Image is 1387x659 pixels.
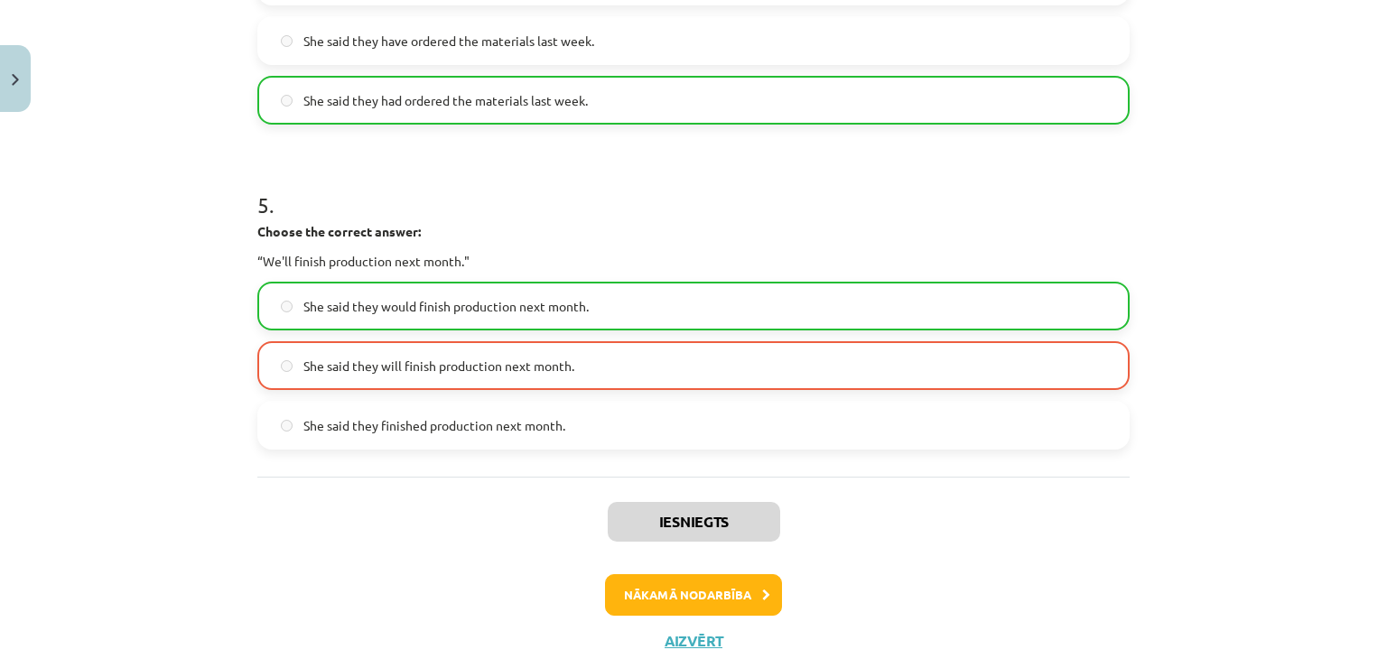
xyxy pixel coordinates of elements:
[303,297,589,316] span: She said they would finish production next month.
[605,574,782,616] button: Nākamā nodarbība
[303,91,588,110] span: She said they had ordered the materials last week.
[608,502,780,542] button: Iesniegts
[281,35,293,47] input: She said they have ordered the materials last week.
[303,357,574,376] span: She said they will finish production next month.
[12,74,19,86] img: icon-close-lesson-0947bae3869378f0d4975bcd49f059093ad1ed9edebbc8119c70593378902aed.svg
[303,416,565,435] span: She said they finished production next month.
[257,161,1130,217] h1: 5 .
[281,420,293,432] input: She said they finished production next month.
[257,252,1130,271] p: “We'll finish production next month."
[281,360,293,372] input: She said they will finish production next month.
[281,301,293,312] input: She said they would finish production next month.
[257,223,421,239] strong: Choose the correct answer:
[303,32,594,51] span: She said they have ordered the materials last week.
[659,632,728,650] button: Aizvērt
[281,95,293,107] input: She said they had ordered the materials last week.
